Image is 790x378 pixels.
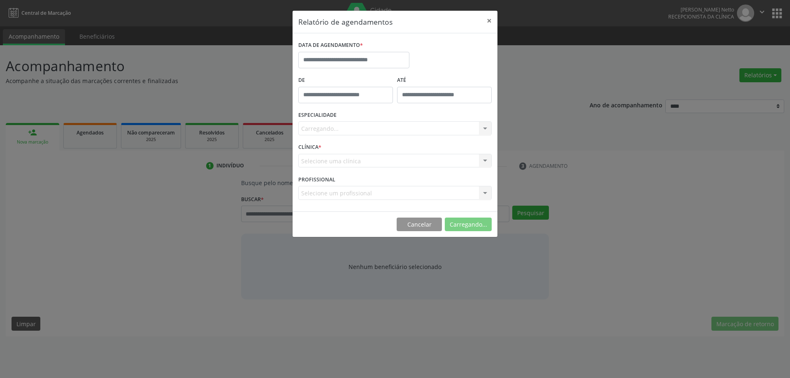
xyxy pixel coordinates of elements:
[298,173,335,186] label: PROFISSIONAL
[298,109,337,122] label: ESPECIALIDADE
[298,16,393,27] h5: Relatório de agendamentos
[397,74,492,87] label: ATÉ
[397,218,442,232] button: Cancelar
[298,39,363,52] label: DATA DE AGENDAMENTO
[298,141,321,154] label: CLÍNICA
[445,218,492,232] button: Carregando...
[481,11,497,31] button: Close
[298,74,393,87] label: De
